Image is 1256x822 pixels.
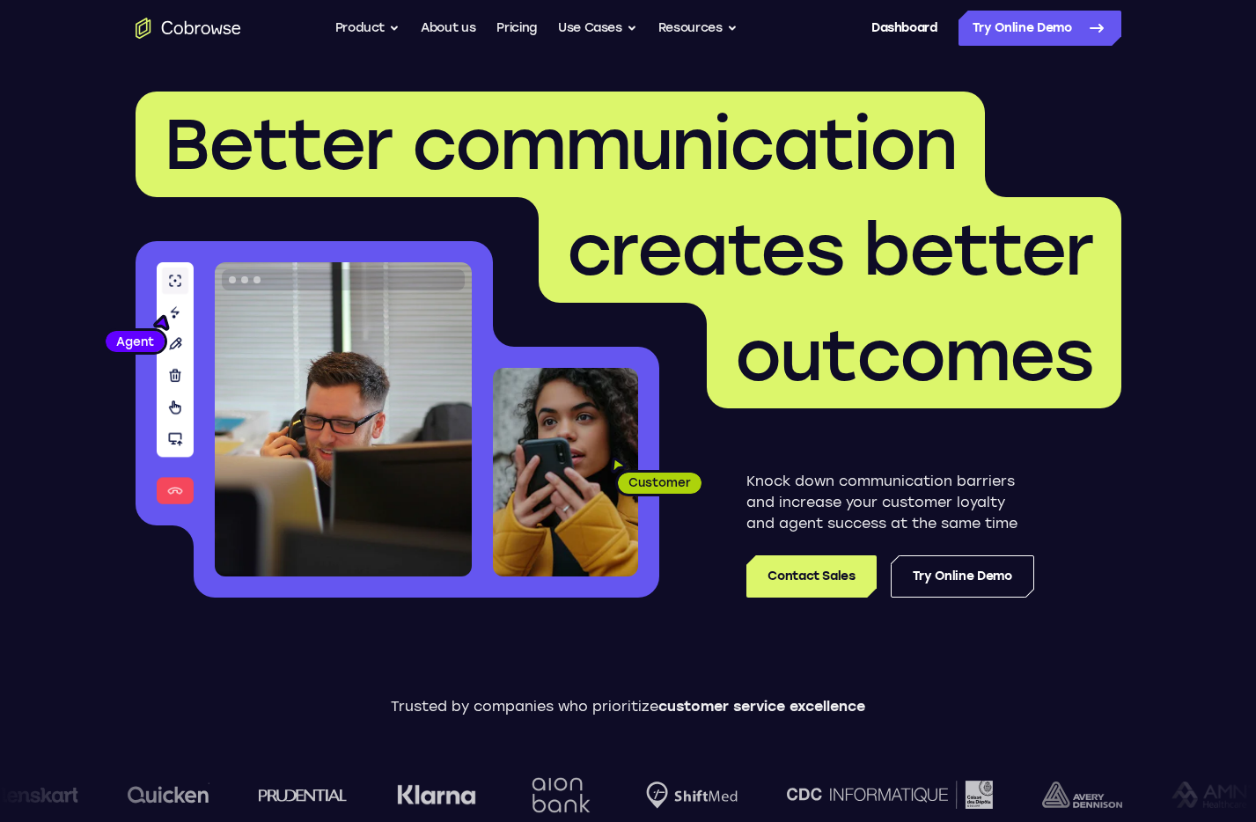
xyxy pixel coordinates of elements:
a: About us [421,11,475,46]
button: Product [335,11,400,46]
button: Use Cases [558,11,637,46]
img: A customer holding their phone [493,368,638,576]
a: Go to the home page [136,18,241,39]
img: Klarna [393,784,472,805]
p: Knock down communication barriers and increase your customer loyalty and agent success at the sam... [746,471,1034,534]
span: creates better [567,208,1093,292]
a: Contact Sales [746,555,876,598]
a: Pricing [496,11,537,46]
button: Resources [658,11,738,46]
a: Dashboard [871,11,937,46]
span: Better communication [164,102,957,187]
span: customer service excellence [658,698,865,715]
img: prudential [254,788,343,802]
a: Try Online Demo [891,555,1034,598]
a: Try Online Demo [959,11,1121,46]
img: CDC Informatique [782,781,988,808]
img: A customer support agent talking on the phone [215,262,472,576]
img: Shiftmed [642,782,733,809]
span: outcomes [735,313,1093,398]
